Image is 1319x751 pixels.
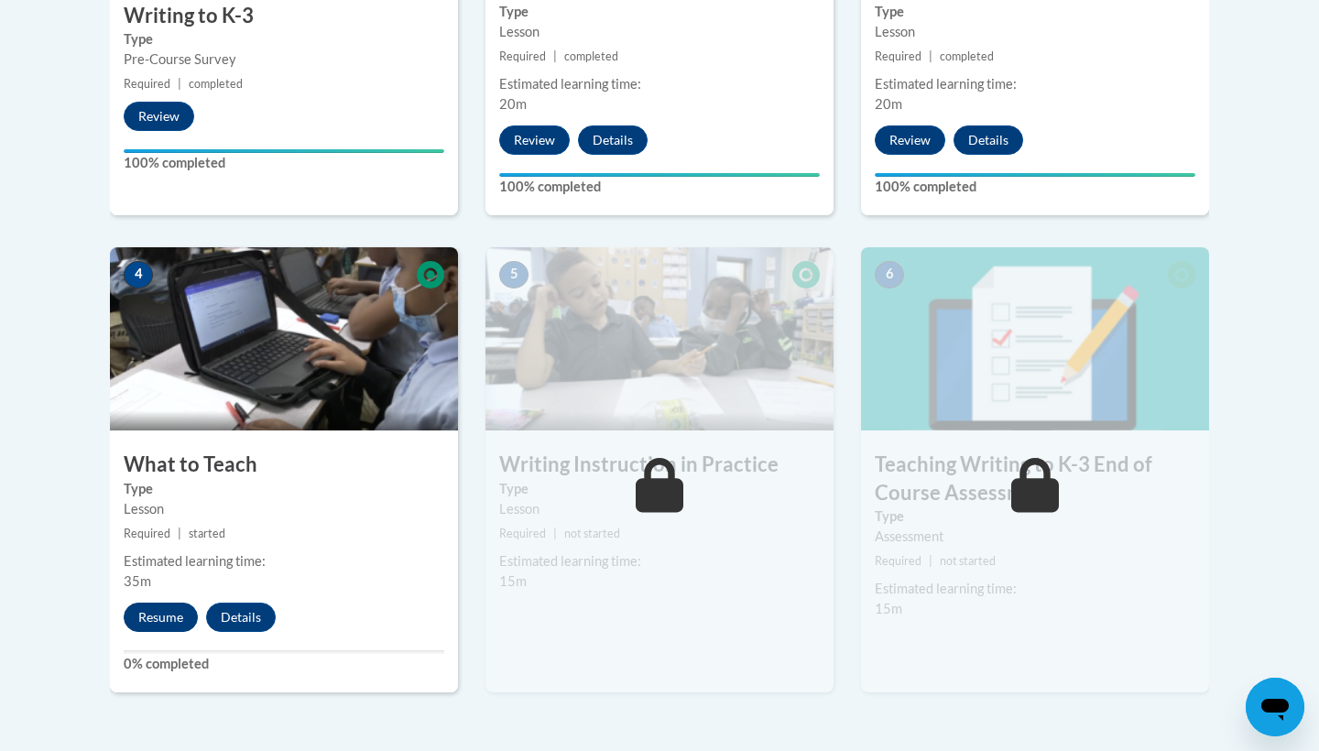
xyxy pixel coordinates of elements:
[875,527,1195,547] div: Assessment
[124,603,198,632] button: Resume
[178,77,181,91] span: |
[875,49,921,63] span: Required
[178,527,181,540] span: |
[861,451,1209,507] h3: Teaching Writing to K-3 End of Course Assessment
[124,479,444,499] label: Type
[929,554,932,568] span: |
[499,551,820,571] div: Estimated learning time:
[499,173,820,177] div: Your progress
[940,554,996,568] span: not started
[499,96,527,112] span: 20m
[940,49,994,63] span: completed
[499,2,820,22] label: Type
[485,451,834,479] h3: Writing Instruction in Practice
[875,506,1195,527] label: Type
[875,74,1195,94] div: Estimated learning time:
[124,149,444,153] div: Your progress
[124,499,444,519] div: Lesson
[124,527,170,540] span: Required
[929,49,932,63] span: |
[189,77,243,91] span: completed
[124,102,194,131] button: Review
[564,49,618,63] span: completed
[954,125,1023,155] button: Details
[875,261,904,288] span: 6
[499,125,570,155] button: Review
[499,527,546,540] span: Required
[499,261,529,288] span: 5
[124,49,444,70] div: Pre-Course Survey
[485,247,834,430] img: Course Image
[124,573,151,589] span: 35m
[499,479,820,499] label: Type
[206,603,276,632] button: Details
[861,247,1209,430] img: Course Image
[124,77,170,91] span: Required
[110,247,458,430] img: Course Image
[124,261,153,288] span: 4
[578,125,648,155] button: Details
[1246,678,1304,736] iframe: Button to launch messaging window
[110,451,458,479] h3: What to Teach
[875,125,945,155] button: Review
[875,554,921,568] span: Required
[189,527,225,540] span: started
[499,177,820,197] label: 100% completed
[499,22,820,42] div: Lesson
[553,49,557,63] span: |
[124,29,444,49] label: Type
[124,153,444,173] label: 100% completed
[875,173,1195,177] div: Your progress
[875,177,1195,197] label: 100% completed
[499,573,527,589] span: 15m
[499,499,820,519] div: Lesson
[499,74,820,94] div: Estimated learning time:
[875,22,1195,42] div: Lesson
[875,96,902,112] span: 20m
[875,2,1195,22] label: Type
[124,551,444,571] div: Estimated learning time:
[499,49,546,63] span: Required
[564,527,620,540] span: not started
[553,527,557,540] span: |
[875,601,902,616] span: 15m
[124,654,444,674] label: 0% completed
[875,579,1195,599] div: Estimated learning time:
